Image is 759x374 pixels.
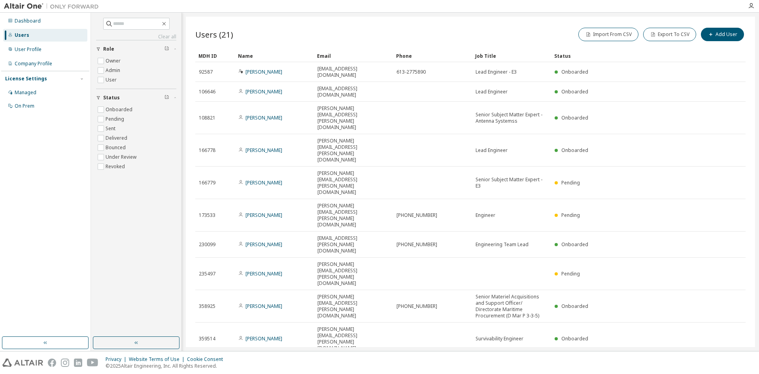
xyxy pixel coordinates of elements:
[245,212,282,218] a: [PERSON_NAME]
[317,66,389,78] span: [EMAIL_ADDRESS][DOMAIN_NAME]
[701,28,744,41] button: Add User
[396,241,437,248] span: [PHONE_NUMBER]
[245,335,282,342] a: [PERSON_NAME]
[476,241,529,248] span: Engineering Team Lead
[238,49,311,62] div: Name
[198,49,232,62] div: MDH ID
[245,303,282,309] a: [PERSON_NAME]
[199,115,215,121] span: 108821
[103,46,114,52] span: Role
[106,133,129,143] label: Delivered
[476,336,523,342] span: Survivability Engineer
[561,303,588,309] span: Onboarded
[103,95,120,101] span: Status
[476,112,548,124] span: Senior Subject Matter Expert - Antenna Systemss
[245,179,282,186] a: [PERSON_NAME]
[106,114,126,124] label: Pending
[554,49,704,62] div: Status
[106,105,134,114] label: Onboarded
[561,114,588,121] span: Onboarded
[195,29,233,40] span: Users (21)
[396,69,426,75] span: 613-2775890
[61,359,69,367] img: instagram.svg
[317,138,389,163] span: [PERSON_NAME][EMAIL_ADDRESS][PERSON_NAME][DOMAIN_NAME]
[87,359,98,367] img: youtube.svg
[317,261,389,287] span: [PERSON_NAME][EMAIL_ADDRESS][PERSON_NAME][DOMAIN_NAME]
[199,212,215,218] span: 173533
[199,69,213,75] span: 92587
[199,303,215,309] span: 358925
[106,363,228,369] p: © 2025 Altair Engineering, Inc. All Rights Reserved.
[561,212,580,218] span: Pending
[245,241,282,248] a: [PERSON_NAME]
[15,46,42,53] div: User Profile
[396,49,469,62] div: Phone
[561,270,580,277] span: Pending
[15,103,34,109] div: On Prem
[74,359,82,367] img: linkedin.svg
[396,212,437,218] span: [PHONE_NUMBER]
[2,359,43,367] img: altair_logo.svg
[475,49,548,62] div: Job Title
[106,356,129,363] div: Privacy
[245,270,282,277] a: [PERSON_NAME]
[199,336,215,342] span: 359514
[106,143,127,152] label: Bounced
[317,170,389,196] span: [PERSON_NAME][EMAIL_ADDRESS][PERSON_NAME][DOMAIN_NAME]
[317,49,390,62] div: Email
[164,46,169,52] span: Clear filter
[106,162,126,171] label: Revoked
[15,89,36,96] div: Managed
[561,335,588,342] span: Onboarded
[245,147,282,154] a: [PERSON_NAME]
[106,75,118,85] label: User
[317,294,389,319] span: [PERSON_NAME][EMAIL_ADDRESS][PERSON_NAME][DOMAIN_NAME]
[245,114,282,121] a: [PERSON_NAME]
[129,356,187,363] div: Website Terms of Use
[106,124,117,133] label: Sent
[199,89,215,95] span: 106646
[476,177,548,189] span: Senior Subject Matter Expert - E3
[96,89,176,106] button: Status
[199,180,215,186] span: 166779
[476,294,548,319] span: Senior Materiel Acquisitions and Support Officer/ Directorate Maritime Procurement (D Mar P 3-3-5)
[476,89,508,95] span: Lead Engineer
[561,241,588,248] span: Onboarded
[561,147,588,154] span: Onboarded
[396,303,437,309] span: [PHONE_NUMBER]
[561,88,588,95] span: Onboarded
[317,203,389,228] span: [PERSON_NAME][EMAIL_ADDRESS][PERSON_NAME][DOMAIN_NAME]
[317,105,389,131] span: [PERSON_NAME][EMAIL_ADDRESS][PERSON_NAME][DOMAIN_NAME]
[561,179,580,186] span: Pending
[317,235,389,254] span: [EMAIL_ADDRESS][PERSON_NAME][DOMAIN_NAME]
[476,69,517,75] span: Lead Engineer - E3
[317,326,389,351] span: [PERSON_NAME][EMAIL_ADDRESS][PERSON_NAME][DOMAIN_NAME]
[199,241,215,248] span: 230099
[15,32,29,38] div: Users
[48,359,56,367] img: facebook.svg
[245,88,282,95] a: [PERSON_NAME]
[106,66,122,75] label: Admin
[199,147,215,154] span: 166778
[5,76,47,82] div: License Settings
[643,28,696,41] button: Export To CSV
[476,212,495,218] span: Engineer
[476,147,508,154] span: Lead Engineer
[4,2,103,10] img: Altair One
[15,18,41,24] div: Dashboard
[96,40,176,58] button: Role
[164,95,169,101] span: Clear filter
[578,28,638,41] button: Import From CSV
[106,56,122,66] label: Owner
[199,271,215,277] span: 235497
[245,68,282,75] a: [PERSON_NAME]
[317,85,389,98] span: [EMAIL_ADDRESS][DOMAIN_NAME]
[106,152,138,162] label: Under Review
[96,34,176,40] a: Clear all
[561,68,588,75] span: Onboarded
[15,61,52,67] div: Company Profile
[187,356,228,363] div: Cookie Consent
